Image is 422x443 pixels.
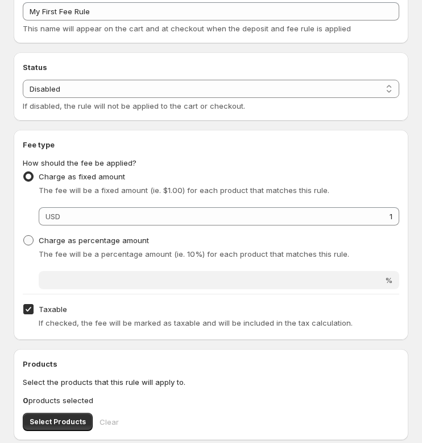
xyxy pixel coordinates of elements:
[23,396,28,405] b: 0
[23,101,245,110] span: If disabled, the rule will not be applied to the cart or checkout.
[23,413,93,431] button: Select Products
[39,236,149,245] span: Charge as percentage amount
[23,139,399,150] h2: Fee type
[23,24,351,33] span: This name will appear on the cart and at checkout when the deposit and fee rule is applied
[39,318,353,327] span: If checked, the fee will be marked as taxable and will be included in the tax calculation.
[23,376,399,388] p: Select the products that this rule will apply to.
[39,172,125,181] span: Charge as fixed amount
[45,212,60,221] span: USD
[23,61,399,73] h2: Status
[39,186,329,195] span: The fee will be a fixed amount (ie. $1.00) for each product that matches this rule.
[23,395,399,406] p: products selected
[23,158,136,167] span: How should the fee be applied?
[39,305,67,314] span: Taxable
[30,417,86,426] span: Select Products
[385,276,392,285] span: %
[23,358,399,370] h2: Products
[39,248,399,260] p: The fee will be a percentage amount (ie. 10%) for each product that matches this rule.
